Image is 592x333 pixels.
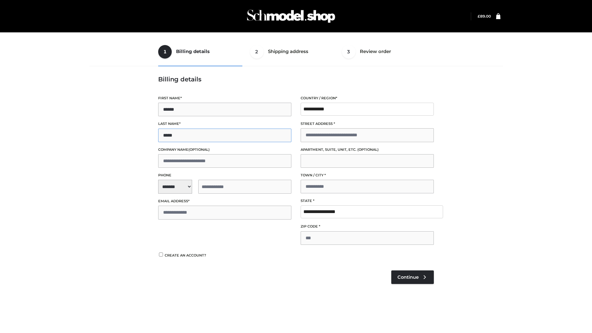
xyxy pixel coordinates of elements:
label: ZIP Code [301,224,434,229]
label: Company name [158,147,291,153]
a: £89.00 [478,14,491,18]
label: Street address [301,121,434,127]
label: Phone [158,172,291,178]
span: (optional) [188,147,210,152]
label: Apartment, suite, unit, etc. [301,147,434,153]
input: Create an account? [158,253,164,257]
label: Country / Region [301,95,434,101]
img: Schmodel Admin 964 [245,4,337,28]
span: £ [478,14,480,18]
h3: Billing details [158,76,434,83]
a: Continue [391,270,434,284]
label: Town / City [301,172,434,178]
span: Create an account? [165,253,206,257]
span: Continue [397,274,419,280]
bdi: 89.00 [478,14,491,18]
label: First name [158,95,291,101]
label: Last name [158,121,291,127]
label: Email address [158,198,291,204]
label: State [301,198,434,204]
span: (optional) [357,147,379,152]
